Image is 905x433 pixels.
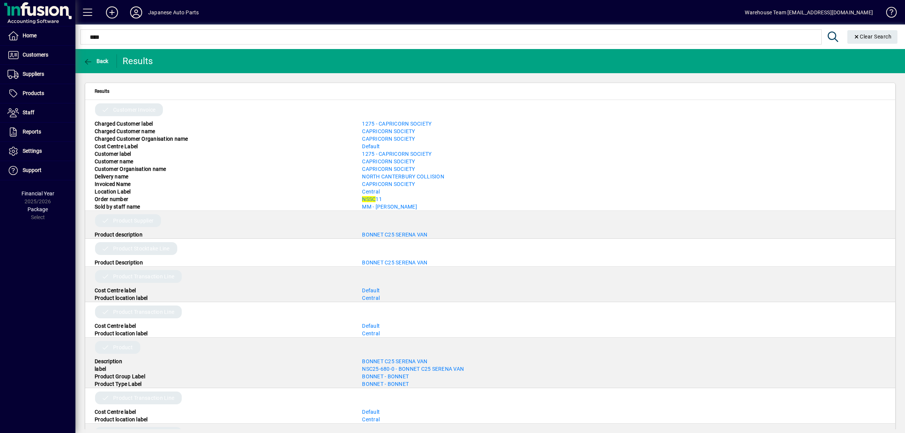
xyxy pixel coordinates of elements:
div: Sold by staff name [89,203,356,210]
div: Cost Centre label [89,287,356,294]
a: NSC25-680-0 - BONNET C25 SERENA VAN [362,366,464,372]
div: Product location label [89,330,356,337]
span: Support [23,167,41,173]
div: Product Type Label [89,380,356,388]
a: CAPRICORN SOCIETY [362,166,415,172]
span: Reports [23,129,41,135]
a: Staff [4,103,75,122]
div: Charged Customer Organisation name [89,135,356,143]
div: Japanese Auto Parts [148,6,199,18]
a: Products [4,84,75,103]
span: Results [95,87,109,95]
span: Product Supplier [113,217,153,224]
div: Product Description [89,259,356,266]
div: label [89,365,356,373]
a: Knowledge Base [880,2,896,26]
button: Add [100,6,124,19]
span: Suppliers [23,71,44,77]
div: Location Label [89,188,356,195]
a: CAPRICORN SOCIETY [362,128,415,134]
span: Product Transaction Line [113,394,174,402]
a: BONNET - BONNET [362,373,409,379]
div: Results [123,55,155,67]
div: Order number [89,195,356,203]
app-page-header-button: Back [75,54,117,68]
div: Charged Customer name [89,127,356,135]
a: CAPRICORN SOCIETY [362,136,415,142]
div: Cost Centre label [89,408,356,416]
div: Warehouse Team [EMAIL_ADDRESS][DOMAIN_NAME] [745,6,873,18]
div: Invoiced Name [89,180,356,188]
button: Back [81,54,110,68]
a: Support [4,161,75,180]
a: Default [362,323,380,329]
div: Customer Organisation name [89,165,356,173]
a: Default [362,409,380,415]
span: 11 [362,196,382,202]
a: Home [4,26,75,45]
span: Clear Search [853,34,892,40]
a: Reports [4,123,75,141]
em: NSSC [362,196,376,202]
a: Central [362,330,380,336]
div: Customer name [89,158,356,165]
div: Cost Centre Label [89,143,356,150]
a: BONNET C25 SERENA VAN [362,358,427,364]
a: 1275 - CAPRICORN SOCIETY [362,151,431,157]
a: BONNET - BONNET [362,381,409,387]
span: Product [113,344,133,351]
span: Customer Invoice [113,106,155,114]
span: Products [23,90,44,96]
a: Settings [4,142,75,161]
button: Clear [847,30,898,44]
div: Charged Customer label [89,120,356,127]
span: Product Transaction Line [113,273,174,280]
a: Central [362,295,380,301]
a: Default [362,143,380,149]
a: 1275 - CAPRICORN SOCIETY [362,121,431,127]
a: NSSC11 [362,196,382,202]
a: NORTH CANTERBURY COLLISION [362,174,444,180]
span: Financial Year [21,190,54,197]
span: Home [23,32,37,38]
span: Product Transaction Line [113,308,174,316]
a: Central [362,416,380,422]
a: CAPRICORN SOCIETY [362,181,415,187]
div: Product location label [89,294,356,302]
span: MM - [PERSON_NAME] [362,204,417,210]
span: Staff [23,109,34,115]
div: Customer label [89,150,356,158]
a: Central [362,189,380,195]
a: Customers [4,46,75,64]
div: Delivery name [89,173,356,180]
a: Default [362,287,380,293]
a: BONNET C25 SERENA VAN [362,232,427,238]
a: CAPRICORN SOCIETY [362,158,415,164]
span: Product Stocktake Line [113,245,170,252]
a: BONNET C25 SERENA VAN [362,259,427,266]
button: Profile [124,6,148,19]
div: Product Group Label [89,373,356,380]
div: Product location label [89,416,356,423]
